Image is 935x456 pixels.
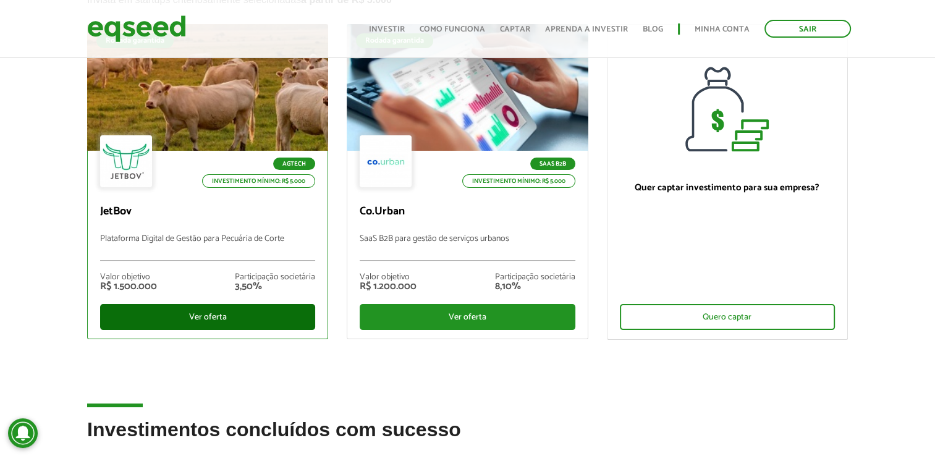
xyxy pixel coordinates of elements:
a: Sair [764,20,851,38]
p: SaaS B2B para gestão de serviços urbanos [360,234,575,261]
p: Co.Urban [360,205,575,219]
img: EqSeed [87,12,186,45]
div: R$ 1.200.000 [360,282,417,292]
div: Ver oferta [360,304,575,330]
div: Valor objetivo [360,273,417,282]
p: SaaS B2B [530,158,575,170]
div: 3,50% [235,282,315,292]
a: Rodada garantida Agtech Investimento mínimo: R$ 5.000 JetBov Plataforma Digital de Gestão para Pe... [87,24,328,339]
div: R$ 1.500.000 [100,282,157,292]
p: Quer captar investimento para sua empresa? [620,182,835,193]
div: Participação societária [235,273,315,282]
div: Quero captar [620,304,835,330]
div: Participação societária [495,273,575,282]
a: Como funciona [420,25,485,33]
a: Captar [500,25,530,33]
a: Aprenda a investir [545,25,628,33]
p: Investimento mínimo: R$ 5.000 [202,174,315,188]
p: Investimento mínimo: R$ 5.000 [462,174,575,188]
div: Valor objetivo [100,273,157,282]
div: Ver oferta [100,304,315,330]
div: 8,10% [495,282,575,292]
p: Agtech [273,158,315,170]
p: Plataforma Digital de Gestão para Pecuária de Corte [100,234,315,261]
a: Investir [369,25,405,33]
a: Rodada garantida SaaS B2B Investimento mínimo: R$ 5.000 Co.Urban SaaS B2B para gestão de serviços... [347,24,588,339]
a: Minha conta [695,25,750,33]
p: JetBov [100,205,315,219]
a: Blog [643,25,663,33]
a: Quer captar investimento para sua empresa? Quero captar [607,24,848,340]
